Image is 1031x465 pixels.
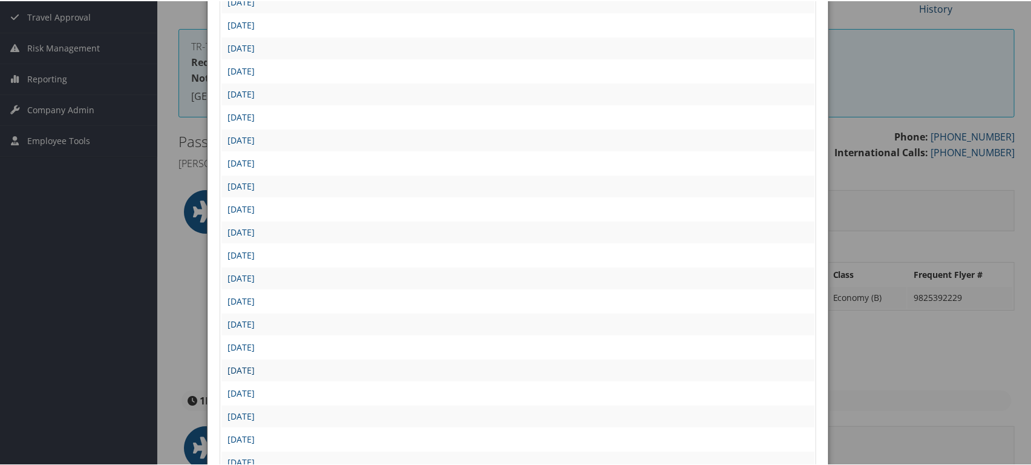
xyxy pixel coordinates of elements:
a: [DATE] [227,248,255,260]
a: [DATE] [227,432,255,444]
a: [DATE] [227,271,255,283]
a: [DATE] [227,18,255,30]
a: [DATE] [227,179,255,191]
a: [DATE] [227,386,255,398]
a: [DATE] [227,110,255,122]
a: [DATE] [227,225,255,237]
a: [DATE] [227,156,255,168]
a: [DATE] [227,340,255,352]
a: [DATE] [227,409,255,421]
a: [DATE] [227,202,255,214]
a: [DATE] [227,133,255,145]
a: [DATE] [227,87,255,99]
a: [DATE] [227,363,255,375]
a: [DATE] [227,294,255,306]
a: [DATE] [227,41,255,53]
a: [DATE] [227,64,255,76]
a: [DATE] [227,317,255,329]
